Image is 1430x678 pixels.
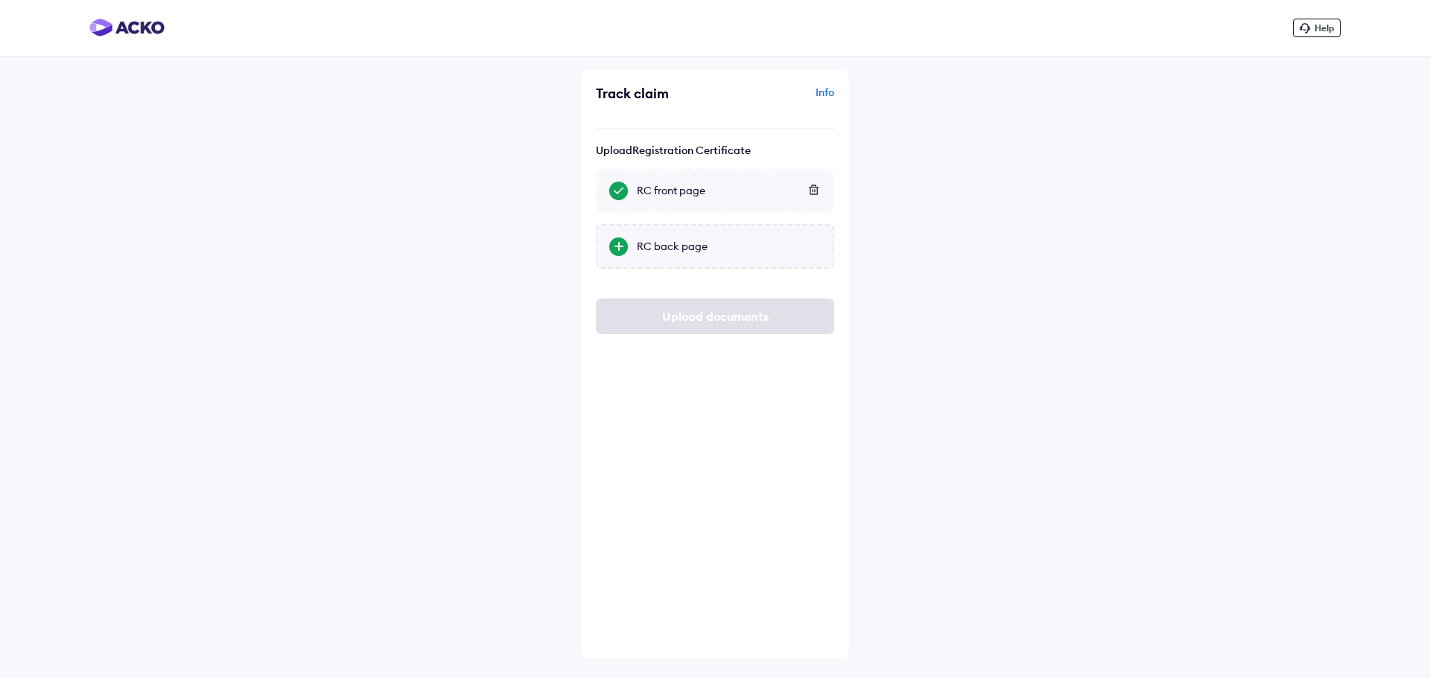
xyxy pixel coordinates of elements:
[596,144,834,157] p: Upload Registration Certificate
[89,19,165,36] img: horizontal-gradient.png
[719,85,834,113] div: Info
[596,85,711,102] div: Track claim
[1315,22,1334,33] span: Help
[637,183,821,198] div: RC front page
[637,239,821,254] div: RC back page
